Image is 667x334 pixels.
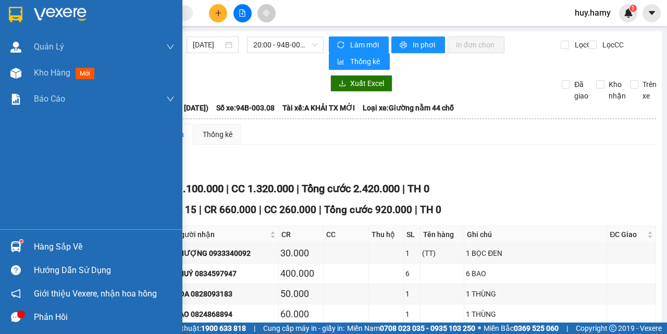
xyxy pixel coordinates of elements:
span: bar-chart [337,58,346,66]
div: HOA 0828093183 [174,288,277,300]
span: sync [337,41,346,50]
div: 6 [405,268,418,279]
div: 1 THÙNG [466,308,605,320]
img: solution-icon [10,94,21,105]
th: SL [404,226,421,243]
span: Lọc CC [598,39,625,51]
strong: 0369 525 060 [514,324,559,332]
th: Ghi chú [464,226,607,243]
div: 1 [405,288,418,300]
button: caret-down [643,4,661,22]
span: Người nhận [175,229,268,240]
button: syncLàm mới [329,36,389,53]
span: Loại xe: Giường nằm 44 chỗ [363,102,454,114]
span: download [339,80,346,88]
span: | [259,204,262,216]
div: (TT) [422,248,462,259]
strong: 0708 023 035 - 0935 103 250 [380,324,475,332]
button: downloadXuất Excel [330,75,392,92]
span: CR 660.000 [204,204,256,216]
div: Hàng sắp về [34,239,175,255]
span: Hỗ trợ kỹ thuật: [150,323,246,334]
span: Tổng cước 2.420.000 [302,182,400,195]
span: huy.hamy [566,6,619,19]
button: aim [257,4,276,22]
span: | [254,323,255,334]
span: Đã giao [570,79,592,102]
input: 14/10/2025 [193,39,223,51]
span: Xuất Excel [350,78,384,89]
span: Trên xe [638,79,661,102]
span: question-circle [11,265,21,275]
span: Làm mới [350,39,380,51]
sup: 1 [629,5,637,12]
span: SL 15 [171,204,196,216]
span: ⚪️ [478,326,481,330]
th: Tên hàng [421,226,464,243]
span: Cung cấp máy in - giấy in: [263,323,344,334]
span: Tài xế: A KHẢI TX MỚI [282,102,355,114]
div: PHƯỢNG 0933340092 [174,248,277,259]
span: | [566,323,568,334]
span: TH 0 [420,204,441,216]
span: TH 0 [407,182,429,195]
button: file-add [233,4,252,22]
th: Thu hộ [369,226,404,243]
button: printerIn phơi [391,36,445,53]
div: 1 BỌC ĐEN [466,248,605,259]
span: plus [215,9,222,17]
strong: 1900 633 818 [201,324,246,332]
div: Phản hồi [34,310,175,325]
span: Báo cáo [34,92,65,105]
span: Miền Bắc [484,323,559,334]
span: Kho nhận [604,79,630,102]
button: bar-chartThống kê [329,53,390,70]
span: notification [11,289,21,299]
span: down [166,43,175,51]
span: CC 260.000 [264,204,316,216]
div: 6 BAO [466,268,605,279]
sup: 1 [20,240,23,243]
button: In đơn chọn [448,36,504,53]
span: | [415,204,417,216]
span: | [402,182,405,195]
span: | [199,204,202,216]
span: copyright [609,325,616,332]
span: Lọc CR [571,39,598,51]
img: icon-new-feature [624,8,633,18]
span: mới [76,68,94,79]
div: 1 THÙNG [466,288,605,300]
div: 1 [405,308,418,320]
div: 30.000 [280,246,322,261]
div: THUÝ 0834597947 [174,268,277,279]
img: warehouse-icon [10,241,21,252]
span: | [226,182,229,195]
span: Thống kê [350,56,381,67]
img: warehouse-icon [10,42,21,53]
button: plus [209,4,227,22]
span: CR 1.100.000 [161,182,224,195]
span: file-add [239,9,246,17]
span: down [166,95,175,103]
span: caret-down [647,8,657,18]
div: HÀO 0824868894 [174,308,277,320]
div: 1 [405,248,418,259]
span: Giới thiệu Vexere, nhận hoa hồng [34,287,157,300]
span: 20:00 - 94B-003.08 [253,37,317,53]
div: 400.000 [280,266,322,281]
div: Thống kê [203,129,232,140]
span: | [319,204,322,216]
th: CR [279,226,324,243]
span: Tổng cước 920.000 [324,204,412,216]
span: 1 [631,5,635,12]
span: Miền Nam [347,323,475,334]
div: Hướng dẫn sử dụng [34,263,175,278]
span: aim [263,9,270,17]
img: logo-vxr [9,7,22,22]
span: printer [400,41,409,50]
div: 50.000 [280,287,322,301]
span: | [297,182,299,195]
span: Kho hàng [34,68,70,78]
span: message [11,312,21,322]
div: 60.000 [280,307,322,321]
